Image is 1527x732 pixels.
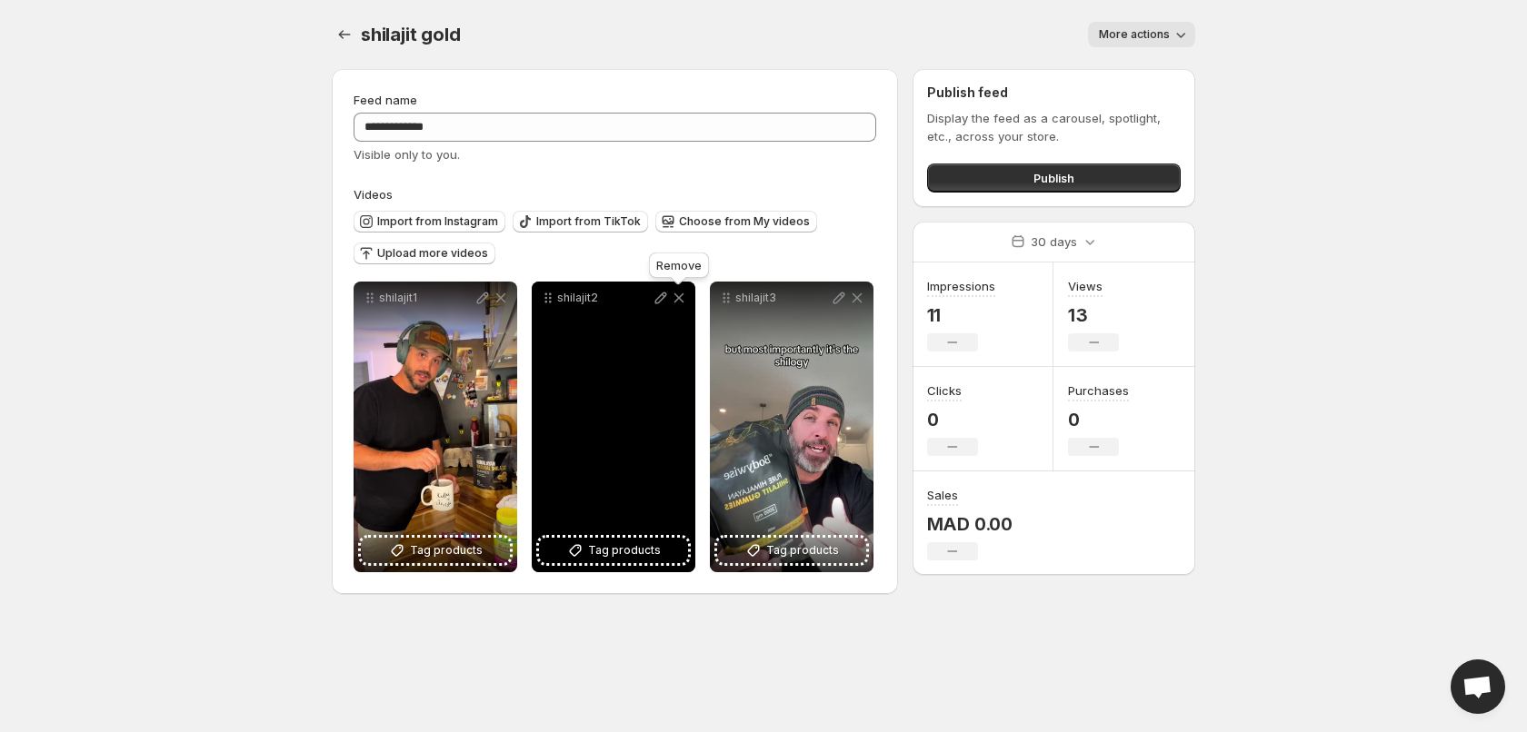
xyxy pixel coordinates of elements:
[735,291,830,305] p: shilajit3
[354,147,460,162] span: Visible only to you.
[588,541,661,559] span: Tag products
[717,538,866,563] button: Tag products
[1033,169,1074,187] span: Publish
[557,291,652,305] p: shilajit2
[532,282,695,572] div: shilajit2Tag products
[361,24,460,45] span: shilajit gold
[377,214,498,229] span: Import from Instagram
[766,541,839,559] span: Tag products
[927,277,995,295] h3: Impressions
[1451,659,1505,714] div: Open chat
[927,109,1181,145] p: Display the feed as a carousel, spotlight, etc., across your store.
[1068,277,1103,295] h3: Views
[539,538,688,563] button: Tag products
[332,22,357,47] button: Settings
[927,163,1181,193] button: Publish
[1068,304,1119,326] p: 13
[927,304,995,326] p: 11
[679,214,810,229] span: Choose from My videos
[1068,381,1129,400] h3: Purchases
[354,242,495,264] button: Upload more videos
[927,513,1013,535] p: MAD 0.00
[1031,232,1077,251] p: 30 days
[361,538,510,563] button: Tag products
[377,246,488,261] span: Upload more videos
[927,409,978,430] p: 0
[536,214,641,229] span: Import from TikTok
[927,84,1181,102] h2: Publish feed
[513,211,648,232] button: Import from TikTok
[655,211,817,232] button: Choose from My videos
[1068,409,1129,430] p: 0
[410,541,483,559] span: Tag products
[927,381,962,400] h3: Clicks
[354,282,517,572] div: shilajit1Tag products
[354,93,417,107] span: Feed name
[379,291,474,305] p: shilajit1
[927,486,958,504] h3: Sales
[1088,22,1195,47] button: More actions
[1099,27,1170,42] span: More actions
[354,187,393,202] span: Videos
[710,282,873,572] div: shilajit3Tag products
[354,211,505,232] button: Import from Instagram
